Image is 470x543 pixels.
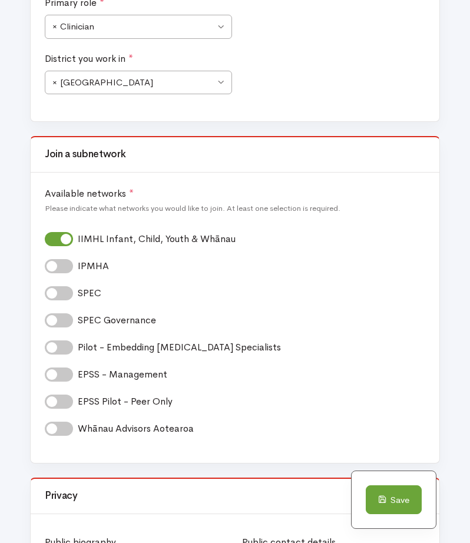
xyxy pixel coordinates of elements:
[78,367,175,382] label: EPSS - Management
[52,76,57,90] span: Remove all items
[78,340,289,355] label: Pilot - Embedding [MEDICAL_DATA] Specialists
[45,52,133,66] label: District you work in
[52,20,57,34] span: Remove all items
[45,15,232,39] span: Clinician
[78,232,243,246] label: IIMHL Infant, Child, Youth & Whānau
[78,259,117,273] label: IPMHA
[45,187,126,201] label: Available networks
[45,71,232,95] span: Auckland District
[78,286,109,300] label: SPEC
[78,395,180,409] label: EPSS Pilot - Peer Only
[78,422,201,436] label: Whānau Advisors Aotearoa
[45,203,425,214] small: Please indicate what networks you would like to join. At least one selection is required.
[52,20,215,34] span: Clinician
[366,485,422,515] button: Save
[52,76,215,90] span: Auckland District
[45,149,425,160] h3: Join a subnetwork
[78,313,164,327] label: SPEC Governance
